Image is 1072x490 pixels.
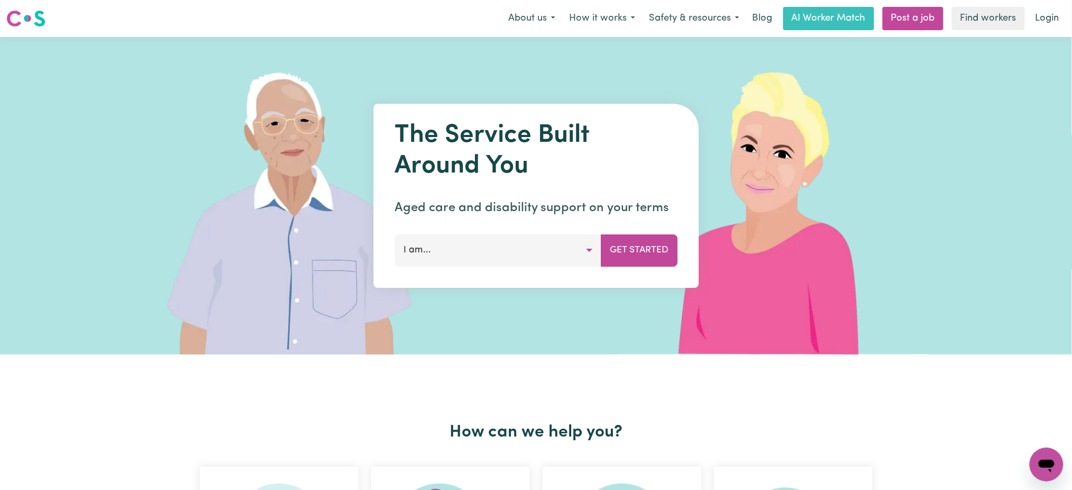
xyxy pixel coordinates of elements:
a: Post a job [883,7,943,30]
a: Careseekers logo [6,6,45,31]
h2: How can we help you? [194,422,879,442]
button: I am... [395,234,601,266]
a: Login [1029,7,1066,30]
a: Find workers [952,7,1025,30]
img: Careseekers logo [6,9,45,28]
a: AI Worker Match [783,7,874,30]
button: About us [501,7,562,30]
button: Safety & resources [642,7,746,30]
p: Aged care and disability support on your terms [395,198,677,217]
a: Blog [746,7,779,30]
button: How it works [562,7,642,30]
h1: The Service Built Around You [395,121,677,182]
button: Get Started [601,234,677,266]
iframe: Button to launch messaging window [1030,448,1064,482]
